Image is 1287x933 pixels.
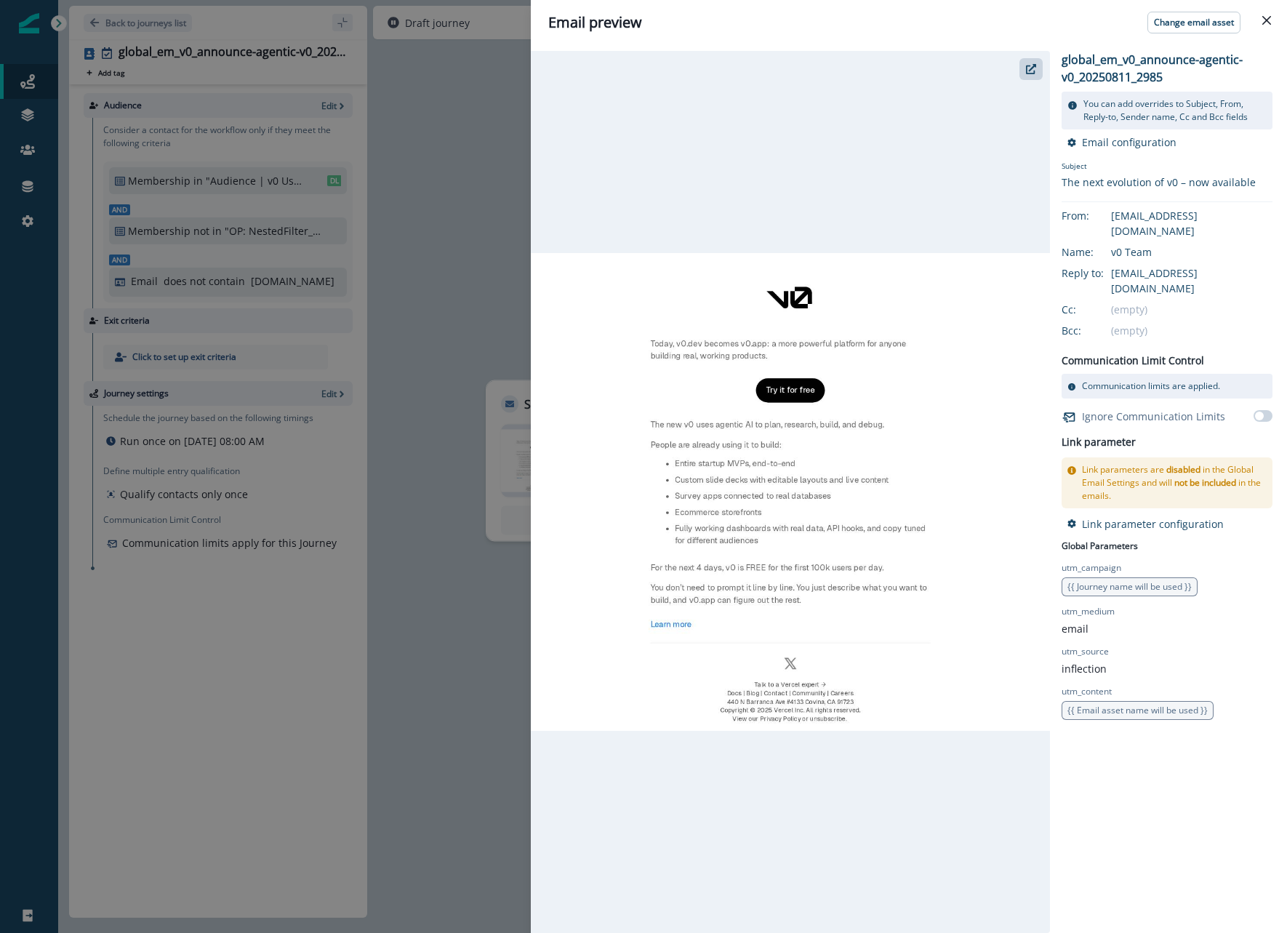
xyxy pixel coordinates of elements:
div: Reply to: [1062,265,1134,281]
div: (empty) [1111,302,1272,317]
p: Communication Limit Control [1062,353,1204,368]
div: Email preview [548,12,1270,33]
div: Cc: [1062,302,1134,317]
p: utm_campaign [1062,561,1121,574]
p: email [1062,621,1088,636]
button: Link parameter configuration [1067,517,1224,531]
p: Link parameters are in the Global Email Settings and will in the emails. [1082,463,1267,502]
p: Global Parameters [1062,537,1138,553]
p: Subject [1062,161,1256,175]
div: v0 Team [1111,244,1272,260]
p: Change email asset [1154,17,1234,28]
p: You can add overrides to Subject, From, Reply-to, Sender name, Cc and Bcc fields [1083,97,1267,124]
p: Link parameter configuration [1082,517,1224,531]
div: From: [1062,208,1134,223]
span: {{ Email asset name will be used }} [1067,704,1208,716]
h2: Link parameter [1062,433,1136,452]
p: Ignore Communication Limits [1082,409,1225,424]
p: Communication limits are applied. [1082,380,1220,393]
p: utm_content [1062,685,1112,698]
p: inflection [1062,661,1107,676]
button: Email configuration [1067,135,1176,149]
div: The next evolution of v0 – now available [1062,175,1256,190]
p: utm_source [1062,645,1109,658]
p: global_em_v0_announce-agentic-v0_20250811_2985 [1062,51,1272,86]
span: {{ Journey name will be used }} [1067,580,1192,593]
div: Name: [1062,244,1134,260]
div: [EMAIL_ADDRESS][DOMAIN_NAME] [1111,208,1272,239]
button: Close [1255,9,1278,32]
img: email asset unavailable [531,253,1050,731]
div: (empty) [1111,323,1272,338]
div: Bcc: [1062,323,1134,338]
p: Email configuration [1082,135,1176,149]
p: utm_medium [1062,605,1115,618]
span: not be included [1174,476,1236,489]
div: [EMAIL_ADDRESS][DOMAIN_NAME] [1111,265,1272,296]
button: Change email asset [1147,12,1240,33]
span: disabled [1166,463,1200,476]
